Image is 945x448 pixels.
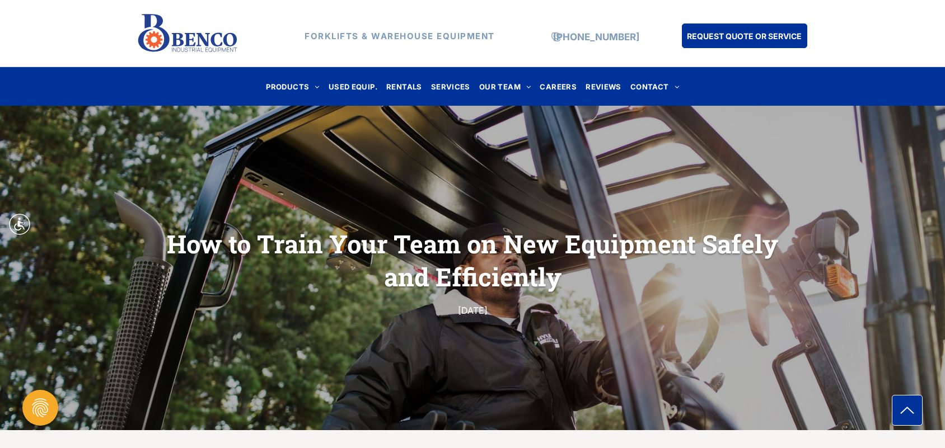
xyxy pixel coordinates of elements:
span: REQUEST QUOTE OR SERVICE [687,26,802,46]
a: REVIEWS [581,79,626,94]
a: CONTACT [626,79,684,94]
a: RENTALS [382,79,427,94]
h1: How to Train Your Team on New Equipment Safely and Efficiently [165,226,780,294]
a: [PHONE_NUMBER] [553,31,639,43]
a: OUR TEAM [475,79,536,94]
a: USED EQUIP. [324,79,382,94]
a: CAREERS [535,79,581,94]
a: REQUEST QUOTE OR SERVICE [682,23,807,48]
div: [DATE] [264,303,681,318]
a: PRODUCTS [261,79,324,94]
strong: FORKLIFTS & WAREHOUSE EQUIPMENT [305,31,495,41]
a: SERVICES [427,79,475,94]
